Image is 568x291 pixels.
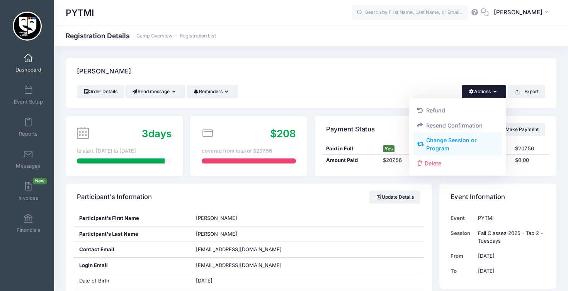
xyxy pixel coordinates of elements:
td: PYTMI [474,211,545,226]
div: to start. [DATE] to [DATE] [77,147,171,155]
td: [DATE] [474,248,545,264]
div: $207.56 [511,145,549,153]
span: $208 [270,128,296,140]
a: Make Payment [494,123,545,136]
button: Reminders [187,85,238,98]
span: [PERSON_NAME] [196,215,237,221]
td: Event [451,211,474,226]
h1: Registration Details [66,32,216,40]
span: Event Setup [14,99,43,105]
div: days [142,126,172,141]
a: Messages [10,146,47,173]
div: Date of Birth [73,273,190,289]
a: Change Session or Program [413,133,502,156]
a: Resend Confirmation [413,118,502,133]
td: Fall Classes 2025 - Tap 2 - Tuesdays [474,226,545,248]
span: [PERSON_NAME] [196,231,237,237]
a: Dashboard [10,49,47,77]
a: Delete [413,156,502,170]
a: Event Setup [10,82,47,109]
a: Update Details [369,191,421,204]
span: [EMAIL_ADDRESS][DOMAIN_NAME] [196,262,293,269]
span: Financials [17,227,40,233]
a: Order Details [77,85,124,98]
span: Reports [19,131,37,137]
h1: PYTMI [66,4,94,22]
a: Reports [10,114,47,141]
div: Contact Email [73,242,190,257]
h4: [PERSON_NAME] [77,61,131,83]
button: Send message [125,85,185,98]
span: [DATE] [196,277,213,284]
div: covered from total of $207.56 [202,147,296,155]
a: Financials [10,210,47,237]
a: InvoicesNew [10,178,47,205]
div: $207.56 [379,157,436,164]
div: Participant's Last Name [73,226,190,242]
td: Session [451,226,474,248]
img: PYTMI [13,12,42,41]
span: Messages [16,163,41,169]
td: [DATE] [474,264,545,279]
button: Export [508,85,545,98]
span: [EMAIL_ADDRESS][DOMAIN_NAME] [196,246,282,252]
div: $0.00 [511,157,549,164]
a: Registration List [180,33,216,39]
div: Participant's First Name [73,211,190,226]
td: From [451,248,474,264]
div: Paid in Full [322,145,379,153]
span: Yes [383,145,395,152]
h4: Participant's Information [77,186,152,208]
div: Amount Paid [322,157,379,164]
span: 3 [142,128,148,140]
a: Camp Overview [136,33,172,39]
button: [PERSON_NAME] [489,4,556,22]
span: [PERSON_NAME] [494,8,542,17]
h4: Event Information [451,186,505,208]
button: Actions [462,85,506,98]
h4: Payment Status [326,118,375,140]
span: Dashboard [15,66,41,73]
div: Login Email [73,258,190,273]
span: Invoices [19,195,38,201]
input: Search by First Name, Last Name, or Email... [352,5,468,20]
span: New [33,178,47,184]
a: Refund [413,103,502,118]
td: To [451,264,474,279]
